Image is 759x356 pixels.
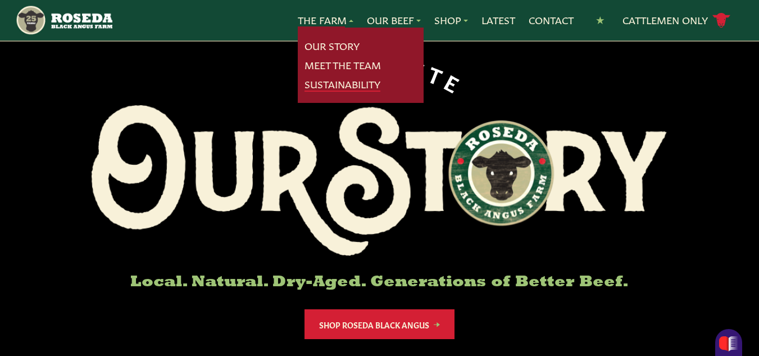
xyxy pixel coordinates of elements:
[92,105,667,256] img: Roseda Black Aangus Farm
[410,56,432,82] span: S
[328,55,350,81] span: S
[298,13,353,28] a: The Farm
[375,52,393,75] span: T
[291,69,315,96] span: J
[442,69,468,96] span: E
[426,61,451,88] span: T
[391,52,413,77] span: A
[434,13,468,28] a: Shop
[15,4,112,36] img: https://roseda.com/wp-content/uploads/2021/05/roseda-25-header.png
[622,11,730,30] a: Cattlemen Only
[306,60,333,89] span: U
[529,13,574,28] a: Contact
[304,39,360,53] a: Our Story
[304,309,455,339] a: Shop Roseda Black Angus
[304,77,380,92] a: Sustainability
[304,58,381,73] a: Meet The Team
[290,52,469,96] div: JUST TASTE
[481,13,515,28] a: Latest
[92,274,667,291] h6: Local. Natural. Dry-Aged. Generations of Better Beef.
[367,13,421,28] a: Our Beef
